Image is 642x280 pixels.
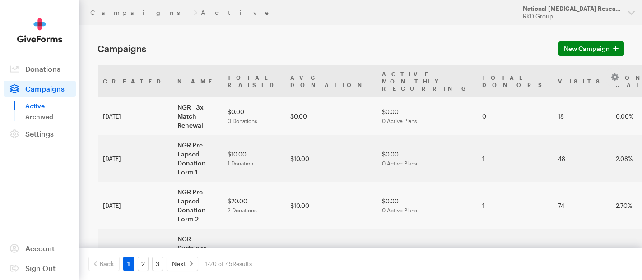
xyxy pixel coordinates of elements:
td: $10.00 [285,182,377,229]
a: New Campaign [558,41,624,56]
th: Total Donors [477,65,553,97]
a: Sign Out [4,260,76,276]
th: Total Raised [222,65,285,97]
td: 74 [553,182,610,229]
span: Account [25,244,55,252]
a: Active [25,101,76,111]
td: $20.00 [222,182,285,229]
span: 1 Donation [228,160,253,166]
td: NGR - 3x Match Renewal [172,97,222,135]
span: Next [172,258,186,269]
a: Campaigns [90,9,190,16]
span: 0 Active Plans [382,160,417,166]
a: Account [4,240,76,257]
img: GiveForms [17,18,62,43]
th: Created [98,65,172,97]
a: Archived [25,111,76,122]
td: 18 [553,97,610,135]
span: New Campaign [564,43,610,54]
span: Sign Out [25,264,56,272]
span: 0 Donations [228,118,257,124]
span: Results [233,260,252,267]
span: Settings [25,129,54,138]
a: 2 [138,257,149,271]
th: Avg Donation [285,65,377,97]
h1: Campaigns [98,43,548,54]
th: Active Monthly Recurring [377,65,477,97]
span: 2 Donations [228,207,257,213]
span: Campaigns [25,84,65,93]
div: National [MEDICAL_DATA] Research [523,5,621,13]
td: 1 [477,182,553,229]
td: $0.00 [377,182,477,229]
a: Campaigns [4,81,76,97]
div: 1-20 of 45 [205,257,252,271]
td: [DATE] [98,182,172,229]
a: Next [167,257,198,271]
a: Donations [4,61,76,77]
td: $0.00 [222,97,285,135]
td: 0 [477,97,553,135]
div: RKD Group [523,13,621,20]
td: [DATE] [98,135,172,182]
td: 48 [553,135,610,182]
td: $0.00 [377,97,477,135]
th: Visits [553,65,610,97]
td: $10.00 [222,135,285,182]
th: Name [172,65,222,97]
span: Donations [25,64,60,73]
td: NGR Pre-Lapsed Donation Form 1 [172,135,222,182]
td: 1 [477,135,553,182]
td: [DATE] [98,97,172,135]
a: Settings [4,126,76,142]
span: 0 Active Plans [382,207,417,213]
td: NGR Pre-Lapsed Donation Form 2 [172,182,222,229]
td: $0.00 [285,97,377,135]
span: 0 Active Plans [382,118,417,124]
td: $0.00 [377,135,477,182]
a: 3 [152,257,163,271]
td: $10.00 [285,135,377,182]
